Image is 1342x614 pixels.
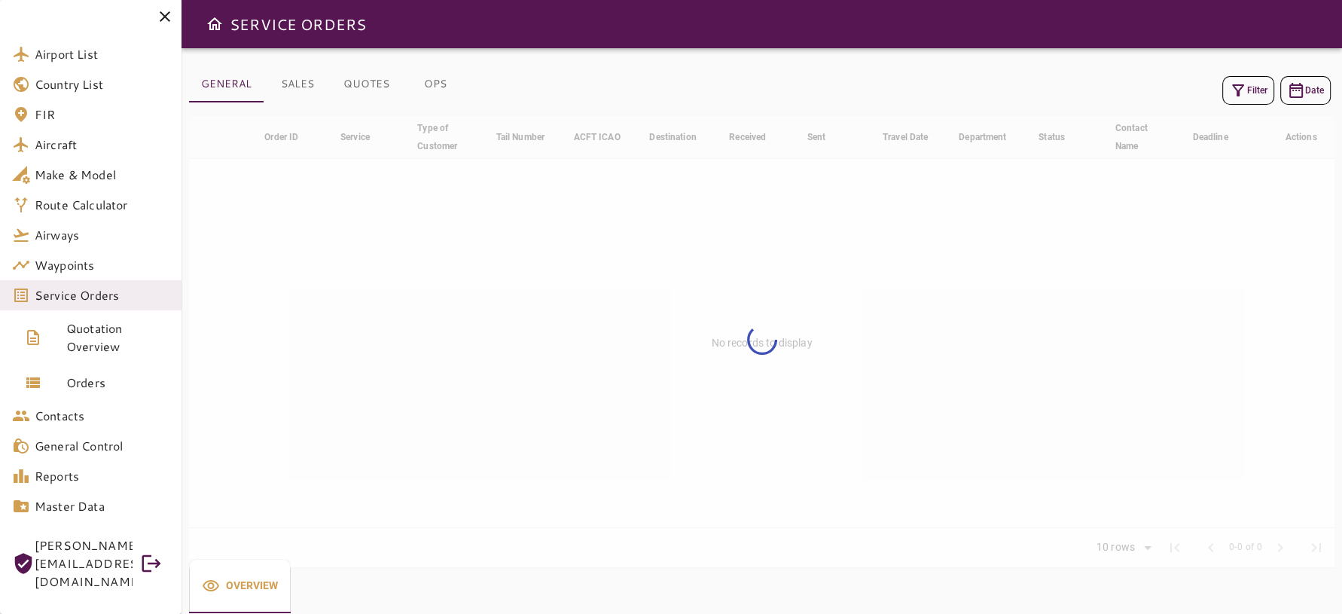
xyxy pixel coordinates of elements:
[35,407,169,425] span: Contacts
[35,286,169,304] span: Service Orders
[331,66,401,102] button: QUOTES
[35,136,169,154] span: Aircraft
[189,559,291,613] button: Overview
[230,12,366,36] h6: SERVICE ORDERS
[35,536,133,591] span: [PERSON_NAME][EMAIL_ADDRESS][DOMAIN_NAME]
[401,66,469,102] button: OPS
[35,166,169,184] span: Make & Model
[189,66,469,102] div: basic tabs example
[35,467,169,485] span: Reports
[189,66,264,102] button: GENERAL
[200,9,230,39] button: Open drawer
[35,437,169,455] span: General Control
[35,226,169,244] span: Airways
[1280,76,1331,105] button: Date
[35,196,169,214] span: Route Calculator
[1222,76,1274,105] button: Filter
[66,319,169,356] span: Quotation Overview
[35,45,169,63] span: Airport List
[35,497,169,515] span: Master Data
[35,256,169,274] span: Waypoints
[66,374,169,392] span: Orders
[189,559,291,613] div: basic tabs example
[35,105,169,124] span: FIR
[35,75,169,93] span: Country List
[264,66,331,102] button: SALES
